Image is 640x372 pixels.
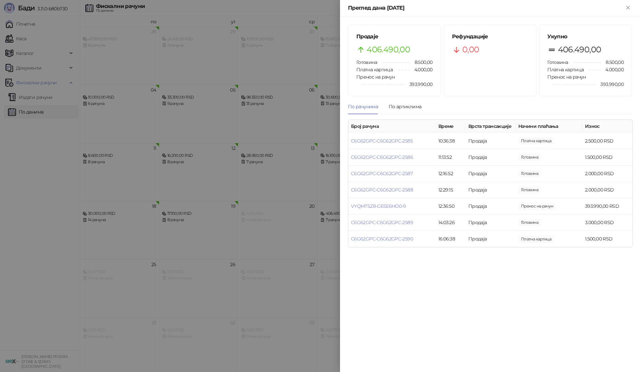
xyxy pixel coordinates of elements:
[351,187,413,193] a: C6G62GPC-C6G62GPC-2588
[601,59,624,66] span: 8.500,00
[466,133,516,149] td: Продаја
[547,74,586,80] span: Пренос на рачун
[624,4,632,12] button: Close
[518,137,554,145] span: 2.500,00
[466,149,516,166] td: Продаја
[466,198,516,214] td: Продаја
[582,120,632,133] th: Износ
[356,67,393,73] span: Платна картица
[582,149,632,166] td: 1.500,00 RSD
[351,154,413,160] a: C6G62GPC-C6G62GPC-2586
[351,203,406,209] a: VYQMTSZ8-GESE6HO0-9
[466,166,516,182] td: Продаја
[596,81,624,88] span: 393.990,00
[518,186,541,193] span: 2.000,00
[351,138,413,144] a: C6G62GPC-C6G62GPC-2585
[547,67,584,73] span: Платна картица
[348,103,378,110] div: По рачунима
[547,59,568,65] span: Готовина
[356,33,433,41] h5: Продаје
[356,59,377,65] span: Готовина
[348,120,436,133] th: Број рачуна
[582,166,632,182] td: 2.000,00 RSD
[518,219,541,226] span: 3.000,00
[436,182,466,198] td: 12:29:15
[436,198,466,214] td: 12:36:50
[582,182,632,198] td: 2.000,00 RSD
[367,43,410,56] span: 406.490,00
[410,66,433,73] span: 4.000,00
[558,43,601,56] span: 406.490,00
[389,103,421,110] div: По артиклима
[436,214,466,231] td: 14:03:26
[351,236,413,242] a: C6G62GPC-C6G62GPC-2590
[356,74,395,80] span: Пренос на рачун
[436,120,466,133] th: Време
[436,166,466,182] td: 12:16:52
[452,33,528,41] h5: Рефундације
[351,219,413,225] a: C6G62GPC-C6G62GPC-2589
[601,66,624,73] span: 4.000,00
[462,43,479,56] span: 0,00
[582,133,632,149] td: 2.500,00 RSD
[518,202,556,210] span: 393.990,00
[466,214,516,231] td: Продаја
[436,231,466,247] td: 16:06:38
[547,33,624,41] h5: Укупно
[582,231,632,247] td: 1.500,00 RSD
[516,120,582,133] th: Начини плаћања
[582,198,632,214] td: 393.990,00 RSD
[466,120,516,133] th: Врста трансакције
[436,149,466,166] td: 11:13:52
[436,133,466,149] td: 10:36:38
[351,171,413,177] a: C6G62GPC-C6G62GPC-2587
[518,235,554,243] span: 1.500,00
[405,81,433,88] span: 393.990,00
[582,214,632,231] td: 3.000,00 RSD
[410,59,433,66] span: 8.500,00
[466,182,516,198] td: Продаја
[518,170,541,177] span: 2.000,00
[348,4,624,12] div: Преглед дана [DATE]
[518,154,541,161] span: 1.500,00
[466,231,516,247] td: Продаја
